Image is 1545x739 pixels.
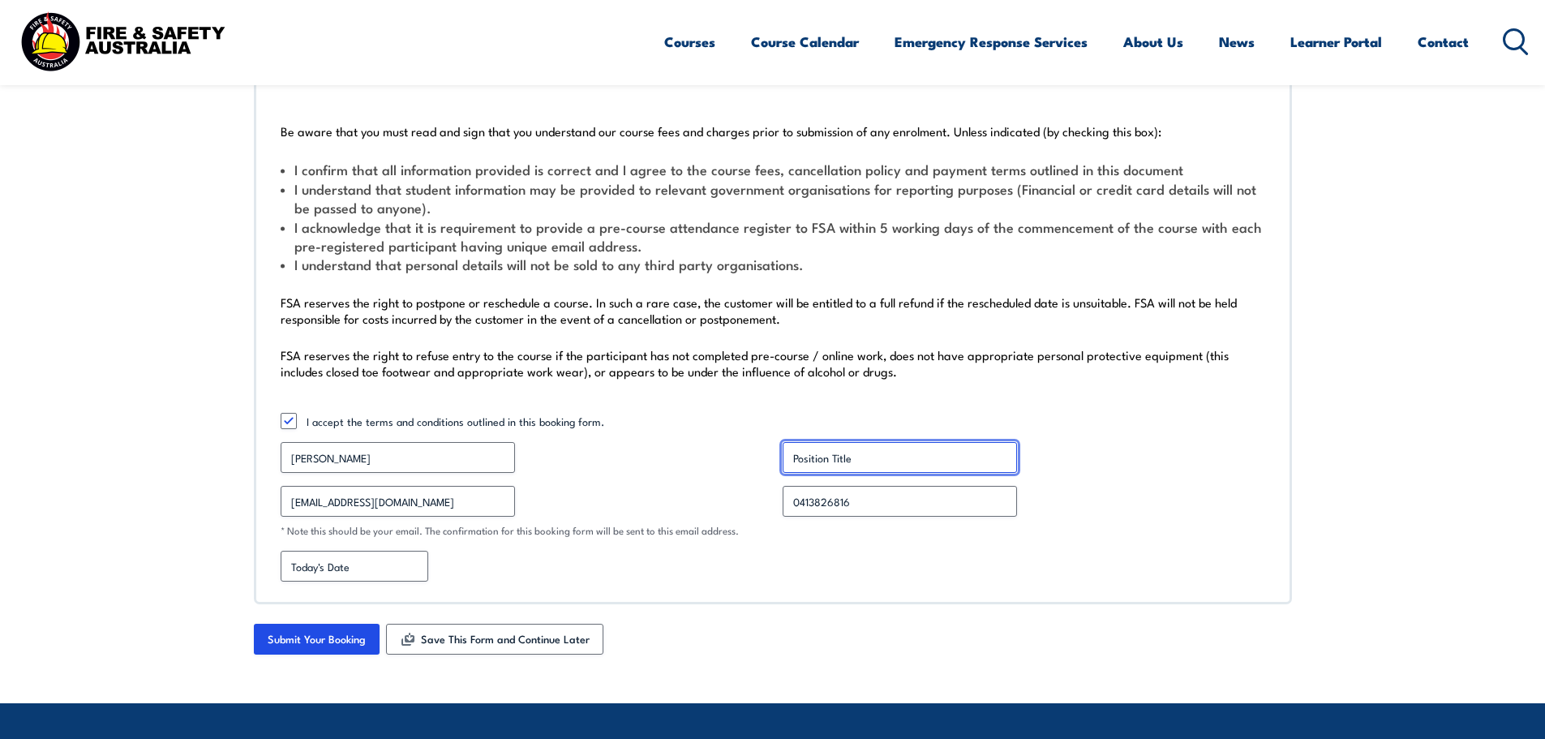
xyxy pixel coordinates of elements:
[281,217,1265,256] li: I acknowledge that it is requirement to provide a pre-course attendance register to FSA within 5 ...
[783,486,1017,517] input: Contact Number
[281,294,1265,327] p: FSA reserves the right to postpone or reschedule a course. In such a rare case, the customer will...
[307,413,1265,429] label: I accept the terms and conditions outlined in this booking form.
[254,83,1292,604] div: DECLARATION
[281,160,1265,178] li: I confirm that all information provided is correct and I agree to the course fees, cancellation p...
[1418,20,1469,63] a: Contact
[281,179,1265,217] li: I understand that student information may be provided to relevant government organisations for re...
[783,442,1017,473] input: Position Title
[281,486,515,517] input: Email
[281,442,515,473] input: Name
[386,624,603,655] button: Save This Form and Continue Later
[281,255,1265,273] li: I understand that personal details will not be sold to any third party organisations.
[281,551,428,582] input: Today's Date
[281,347,1265,380] p: FSA reserves the right to refuse entry to the course if the participant has not completed pre-cou...
[281,523,763,539] div: * Note this should be your email. The confirmation for this booking form will be sent to this ema...
[1219,20,1255,63] a: News
[281,123,1265,140] p: Be aware that you must read and sign that you understand our course fees and charges prior to sub...
[1290,20,1382,63] a: Learner Portal
[664,20,715,63] a: Courses
[1123,20,1183,63] a: About Us
[751,20,859,63] a: Course Calendar
[254,624,380,655] input: Submit Your Booking
[895,20,1088,63] a: Emergency Response Services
